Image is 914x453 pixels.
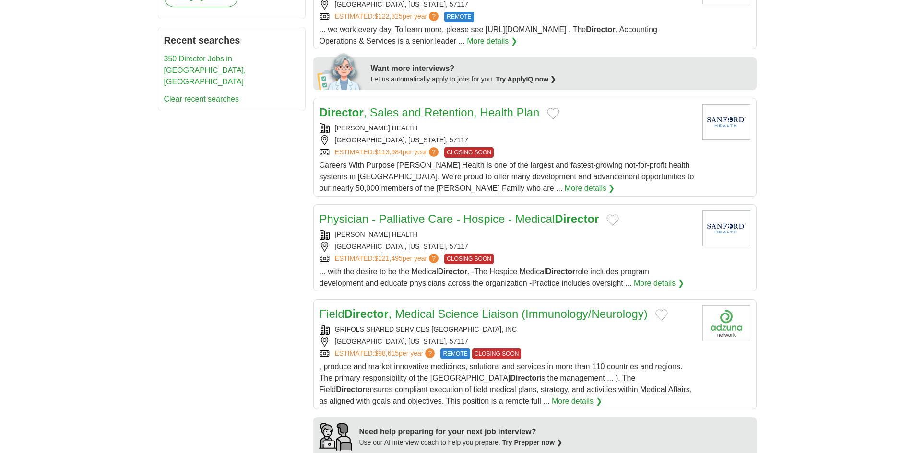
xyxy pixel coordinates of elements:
a: More details ❯ [467,35,517,47]
a: Try Prepper now ❯ [502,439,563,446]
span: CLOSING SOON [472,348,522,359]
span: ... with the desire to be the Medical . -The Hospice Medical role includes program development an... [320,267,649,287]
button: Add to favorite jobs [606,214,619,226]
a: Physician - Palliative Care - Hospice - MedicalDirector [320,212,599,225]
span: ? [429,254,439,263]
span: ? [425,348,435,358]
strong: Director [510,374,539,382]
span: ? [429,147,439,157]
div: [GEOGRAPHIC_DATA], [US_STATE], 57117 [320,242,695,252]
span: CLOSING SOON [444,254,494,264]
strong: Director [320,106,364,119]
a: FieldDirector, Medical Science Liaison (Immunology/Neurology) [320,307,648,320]
a: ESTIMATED:$113,984per year? [335,147,441,158]
span: $121,495 [374,255,402,262]
div: [GEOGRAPHIC_DATA], [US_STATE], 57117 [320,135,695,145]
span: ... we work every day. To learn more, please see [URL][DOMAIN_NAME] . The , Accounting Operations... [320,25,657,45]
div: Need help preparing for your next job interview? [359,426,563,438]
a: More details ❯ [565,183,615,194]
span: ? [429,12,439,21]
a: Clear recent searches [164,95,239,103]
span: $98,615 [374,349,399,357]
span: REMOTE [440,348,470,359]
a: [PERSON_NAME] HEALTH [335,124,418,132]
div: Let us automatically apply to jobs for you. [371,74,751,84]
a: ESTIMATED:$121,495per year? [335,254,441,264]
button: Add to favorite jobs [655,309,668,321]
strong: Director [586,25,615,34]
a: More details ❯ [552,395,602,407]
a: ESTIMATED:$122,325per year? [335,12,441,22]
span: CLOSING SOON [444,147,494,158]
strong: Director [336,385,365,394]
img: Company logo [702,305,750,341]
img: Sanford Health logo [702,104,750,140]
div: GRIFOLS SHARED SERVICES [GEOGRAPHIC_DATA], INC [320,325,695,335]
img: apply-iq-scientist.png [317,52,364,90]
a: 350 Director Jobs in [GEOGRAPHIC_DATA], [GEOGRAPHIC_DATA] [164,55,246,86]
button: Add to favorite jobs [547,108,559,119]
h2: Recent searches [164,33,299,47]
span: $122,325 [374,12,402,20]
strong: Director [344,307,389,320]
div: [GEOGRAPHIC_DATA], [US_STATE], 57117 [320,337,695,347]
a: ESTIMATED:$98,615per year? [335,348,437,359]
a: Director, Sales and Retention, Health Plan [320,106,540,119]
span: , produce and market innovative medicines, solutions and services in more than 110 countries and ... [320,362,692,405]
span: REMOTE [444,12,474,22]
img: Sanford Health logo [702,210,750,246]
span: $113,984 [374,148,402,156]
strong: Director [438,267,467,276]
div: Want more interviews? [371,63,751,74]
strong: Director [555,212,599,225]
a: More details ❯ [634,278,684,289]
strong: Director [546,267,575,276]
a: [PERSON_NAME] HEALTH [335,231,418,238]
span: Careers With Purpose [PERSON_NAME] Health is one of the largest and fastest-growing not-for-profi... [320,161,694,192]
a: Try ApplyIQ now ❯ [496,75,556,83]
div: Use our AI interview coach to help you prepare. [359,438,563,448]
